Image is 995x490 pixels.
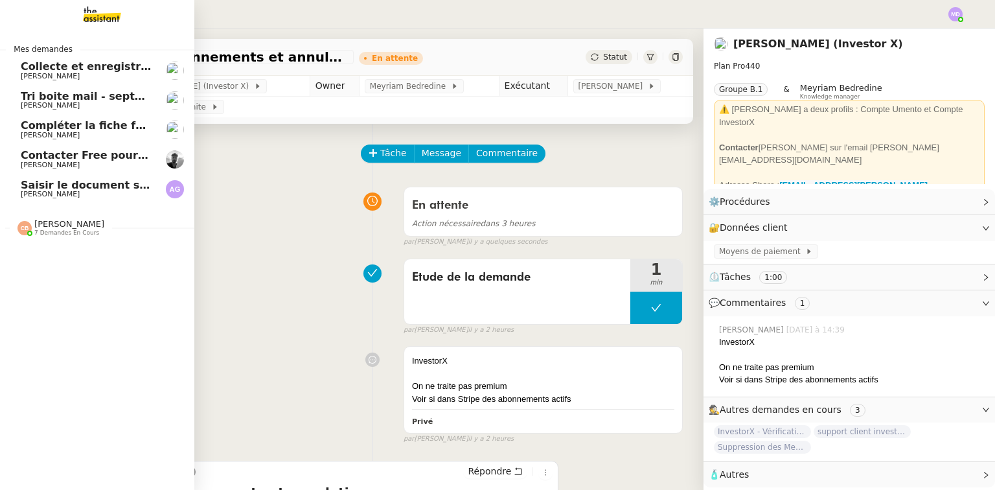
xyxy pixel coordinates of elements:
[714,83,768,96] nz-tag: Groupe B.1
[719,336,985,349] div: InvestorX
[714,37,728,51] img: users%2FUWPTPKITw0gpiMilXqRXG5g9gXH3%2Favatar%2F405ab820-17f5-49fd-8f81-080694535f4d
[709,272,798,282] span: ⏲️
[719,324,786,336] span: [PERSON_NAME]
[21,90,205,102] span: Tri boite mail - septembre 2025
[714,425,811,438] span: InvestorX - Vérification des KYC
[310,76,359,97] td: Owner
[21,60,540,73] span: Collecte et enregistrement des relevés bancaires et relevés de cartes bancaires - [DATE]
[759,271,787,284] nz-tag: 1:00
[468,434,514,445] span: il y a 2 heures
[720,196,770,207] span: Procédures
[463,464,527,478] button: Répondre
[720,222,788,233] span: Données client
[412,200,468,211] span: En attente
[720,469,749,480] span: Autres
[703,397,995,423] div: 🕵️Autres demandes en cours 3
[703,215,995,240] div: 🔐Données client
[404,325,415,336] span: par
[476,146,538,161] span: Commentaire
[720,272,751,282] span: Tâches
[733,38,903,50] a: [PERSON_NAME] (Investor X)
[412,393,674,406] div: Voir si dans Stripe des abonnements actifs
[404,434,415,445] span: par
[800,83,882,100] app-user-label: Knowledge manager
[850,404,865,417] nz-tag: 3
[17,221,32,235] img: svg
[719,373,985,386] div: Voir si dans Stripe des abonnements actifs
[795,297,810,310] nz-tag: 1
[719,179,979,204] div: Adresse Share :
[21,190,80,198] span: [PERSON_NAME]
[468,465,511,478] span: Répondre
[468,145,545,163] button: Commentaire
[703,290,995,316] div: 💬Commentaires 1
[786,324,847,336] span: [DATE] à 14:39
[719,141,979,167] div: [PERSON_NAME] sur l'email [PERSON_NAME][EMAIL_ADDRESS][DOMAIN_NAME]
[136,80,253,93] span: [PERSON_NAME] (Investor X)
[630,262,682,277] span: 1
[783,83,789,100] span: &
[414,145,469,163] button: Message
[166,91,184,110] img: users%2F9mvJqJUvllffspLsQzytnd0Nt4c2%2Favatar%2F82da88e3-d90d-4e39-b37d-dcb7941179ae
[21,119,198,132] span: Compléter la fiche fournisseur
[948,7,963,21] img: svg
[412,219,481,228] span: Action nécessaire
[412,417,433,426] b: Privé
[703,462,995,487] div: 🧴Autres
[21,179,186,191] span: Saisir le document sur Word
[720,404,841,415] span: Autres demandes en cours
[578,80,648,93] span: [PERSON_NAME]
[719,245,805,258] span: Moyens de paiement
[404,237,415,248] span: par
[21,161,80,169] span: [PERSON_NAME]
[21,149,203,161] span: Contacter Free pour la Freebox
[800,83,882,93] span: Meyriam Bedredine
[720,297,786,308] span: Commentaires
[67,51,349,64] span: Contrôle des abonnements et annulations
[412,380,674,393] div: On ne traite pas premium
[468,325,514,336] span: il y a 2 heures
[412,219,536,228] span: dans 3 heures
[714,441,811,454] span: Suppression des Membres Non Renouvelés - 15 septembre 2025
[370,80,451,93] span: Meyriam Bedredine
[719,103,979,128] div: ⚠️ [PERSON_NAME] a deux profils : Compte Umento et Compte InvestorX
[380,146,407,161] span: Tâche
[709,297,815,308] span: 💬
[34,229,99,237] span: 7 demandes en cours
[6,43,80,56] span: Mes demandes
[404,237,548,248] small: [PERSON_NAME]
[21,72,80,80] span: [PERSON_NAME]
[166,121,184,139] img: users%2FrxcTinYCQST3nt3eRyMgQ024e422%2Favatar%2Fa0327058c7192f72952294e6843542370f7921c3.jpg
[709,220,793,235] span: 🔐
[166,62,184,80] img: users%2F9mvJqJUvllffspLsQzytnd0Nt4c2%2Favatar%2F82da88e3-d90d-4e39-b37d-dcb7941179ae
[719,180,928,203] a: [EMAIL_ADDRESS][PERSON_NAME][DOMAIN_NAME]
[166,180,184,198] img: svg
[499,76,567,97] td: Exécutant
[745,62,760,71] span: 440
[21,131,80,139] span: [PERSON_NAME]
[709,194,776,209] span: ⚙️
[714,62,745,71] span: Plan Pro
[630,277,682,288] span: min
[703,189,995,215] div: ⚙️Procédures
[34,219,104,229] span: [PERSON_NAME]
[21,101,80,110] span: [PERSON_NAME]
[404,434,514,445] small: [PERSON_NAME]
[719,361,985,374] div: On ne traite pas premium
[709,404,871,415] span: 🕵️
[412,268,623,287] span: Etude de la demande
[166,150,184,169] img: ee3399b4-027e-46f8-8bb8-fca30cb6f74c
[703,264,995,290] div: ⏲️Tâches 1:00
[372,54,418,62] div: En attente
[709,469,749,480] span: 🧴
[814,425,911,438] span: support client investorX
[800,93,860,100] span: Knowledge manager
[603,52,627,62] span: Statut
[719,143,759,152] strong: Contacter
[468,237,548,248] span: il y a quelques secondes
[422,146,461,161] span: Message
[361,145,415,163] button: Tâche
[404,325,514,336] small: [PERSON_NAME]
[412,355,674,367] div: InvestorX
